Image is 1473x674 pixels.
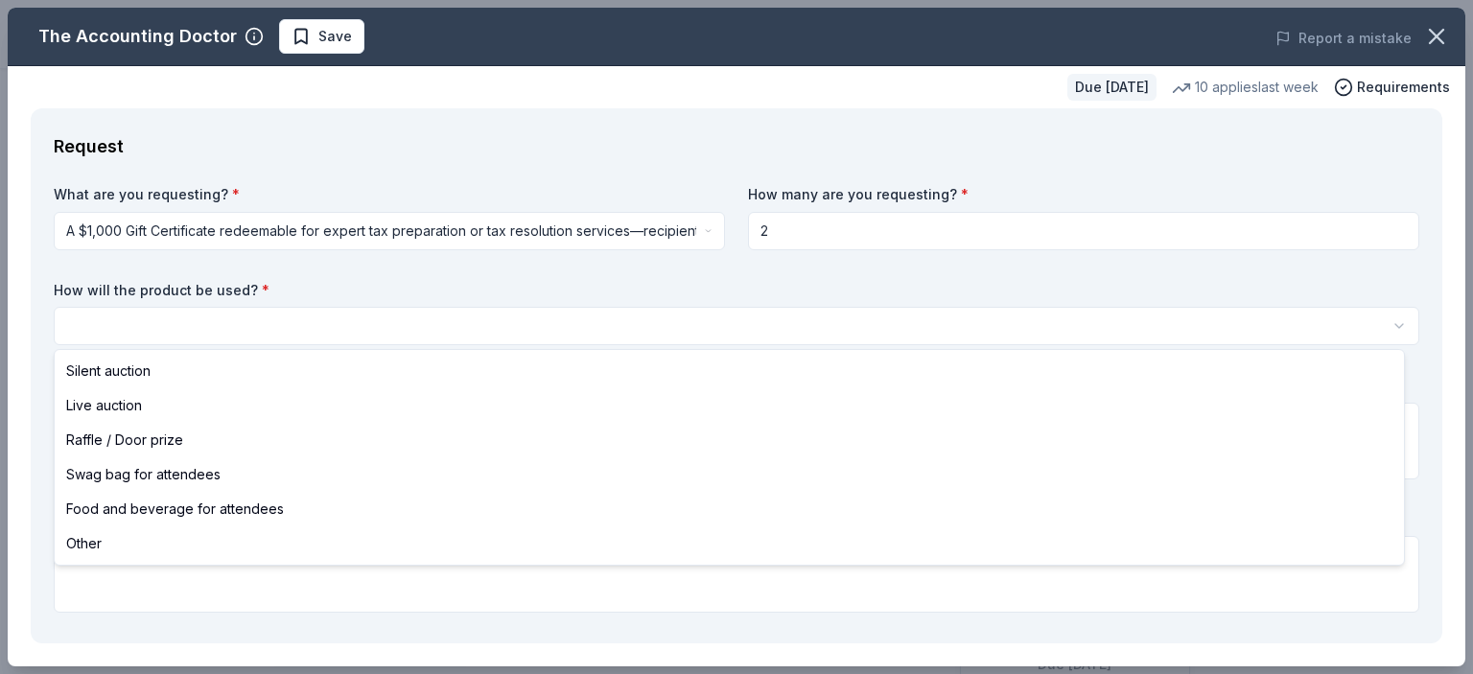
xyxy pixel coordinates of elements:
span: Holiday For the Horses 2025 [377,23,530,46]
span: Raffle / Door prize [66,429,183,452]
span: Food and beverage for attendees [66,498,284,521]
span: Other [66,532,102,555]
span: Live auction [66,394,142,417]
span: Swag bag for attendees [66,463,221,486]
span: Silent auction [66,360,151,383]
